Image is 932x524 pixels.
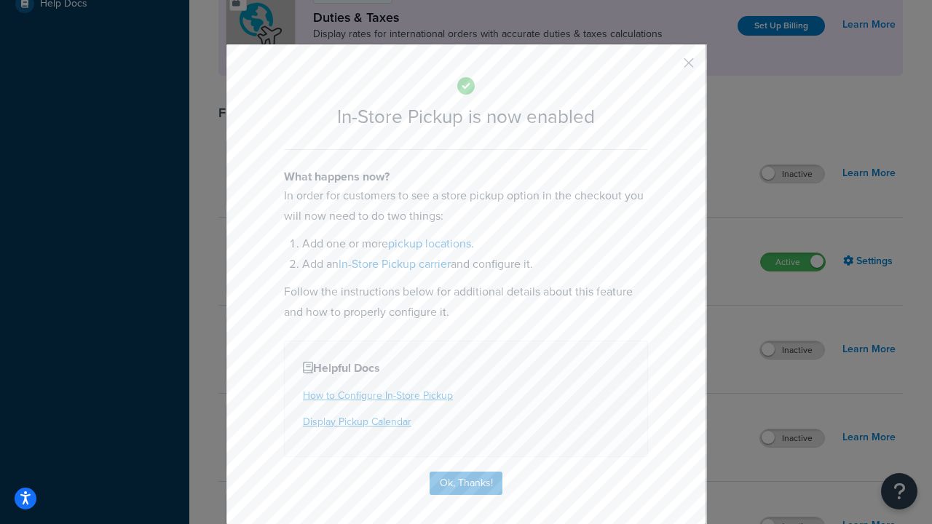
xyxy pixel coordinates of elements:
li: Add an and configure it. [302,254,648,274]
li: Add one or more . [302,234,648,254]
h2: In-Store Pickup is now enabled [284,106,648,127]
button: Ok, Thanks! [430,472,502,495]
h4: What happens now? [284,168,648,186]
p: In order for customers to see a store pickup option in the checkout you will now need to do two t... [284,186,648,226]
p: Follow the instructions below for additional details about this feature and how to properly confi... [284,282,648,322]
a: Display Pickup Calendar [303,414,411,429]
a: pickup locations [388,235,471,252]
a: How to Configure In-Store Pickup [303,388,453,403]
a: In-Store Pickup carrier [339,255,451,272]
h4: Helpful Docs [303,360,629,377]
